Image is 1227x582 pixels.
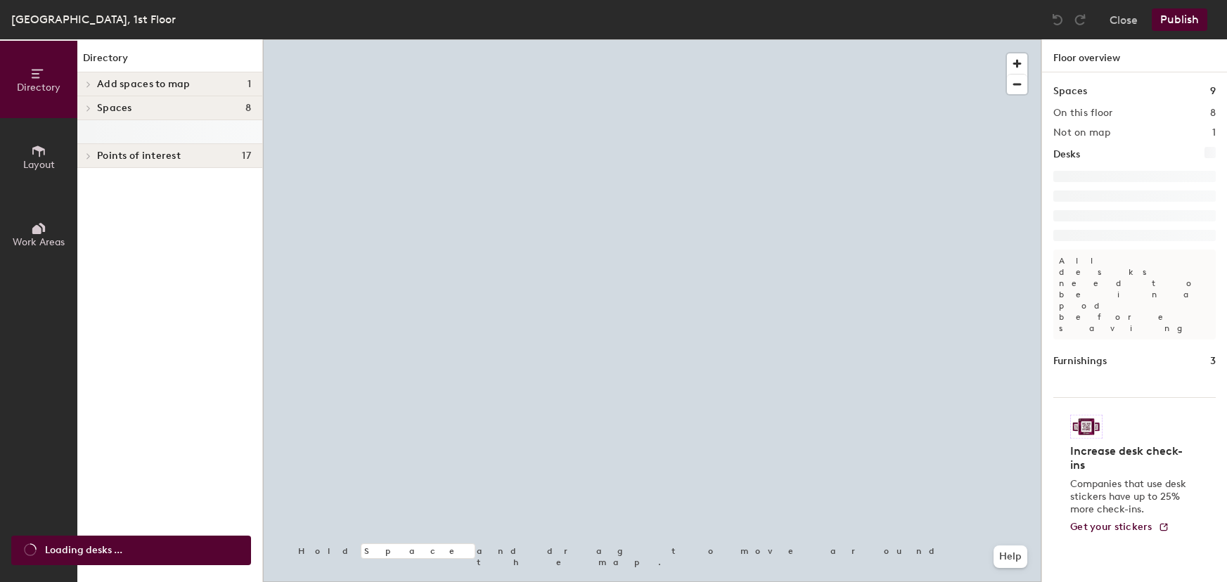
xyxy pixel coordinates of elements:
h2: 1 [1212,127,1216,138]
h1: Directory [77,51,262,72]
span: Get your stickers [1070,521,1152,533]
button: Publish [1152,8,1207,31]
span: Work Areas [13,236,65,248]
p: All desks need to be in a pod before saving [1053,250,1216,339]
span: Spaces [97,103,132,114]
span: 17 [242,150,251,162]
h1: 9 [1210,84,1216,99]
h4: Increase desk check-ins [1070,444,1190,472]
span: Points of interest [97,150,181,162]
h2: On this floor [1053,108,1113,119]
span: Add spaces to map [97,79,191,90]
p: Companies that use desk stickers have up to 25% more check-ins. [1070,478,1190,516]
button: Help [994,545,1027,568]
span: Layout [23,159,55,171]
h1: Spaces [1053,84,1087,99]
div: [GEOGRAPHIC_DATA], 1st Floor [11,11,176,28]
h2: 8 [1210,108,1216,119]
h1: Floor overview [1042,39,1227,72]
h1: Desks [1053,147,1080,162]
h1: 3 [1210,354,1216,369]
h2: Not on map [1053,127,1110,138]
a: Get your stickers [1070,522,1169,533]
span: 8 [245,103,251,114]
span: Directory [17,82,60,93]
span: Loading desks ... [45,543,122,558]
img: Undo [1051,13,1065,27]
img: Redo [1073,13,1087,27]
img: Sticker logo [1070,415,1103,439]
span: 1 [248,79,251,90]
button: Close [1110,8,1138,31]
h1: Furnishings [1053,354,1107,369]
